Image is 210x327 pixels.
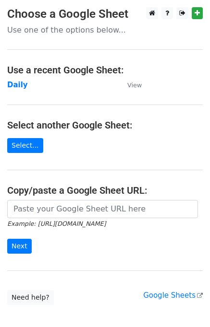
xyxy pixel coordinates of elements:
input: Paste your Google Sheet URL here [7,200,198,218]
h3: Choose a Google Sheet [7,7,203,21]
a: Need help? [7,290,54,305]
small: Example: [URL][DOMAIN_NAME] [7,220,106,227]
h4: Copy/paste a Google Sheet URL: [7,185,203,196]
a: Select... [7,138,43,153]
small: View [127,82,142,89]
p: Use one of the options below... [7,25,203,35]
h4: Select another Google Sheet: [7,119,203,131]
input: Next [7,239,32,254]
a: View [118,81,142,89]
a: Daily [7,81,28,89]
h4: Use a recent Google Sheet: [7,64,203,76]
a: Google Sheets [143,291,203,300]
